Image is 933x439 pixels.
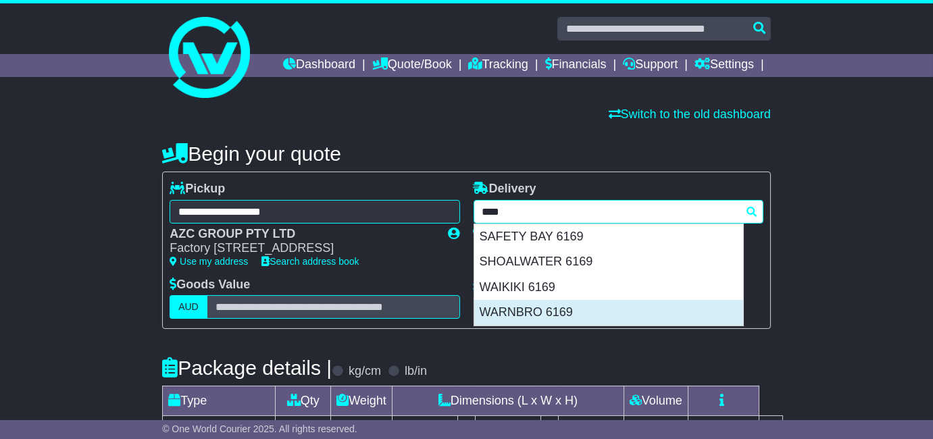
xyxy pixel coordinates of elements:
[474,182,536,197] label: Delivery
[469,54,528,77] a: Tracking
[474,249,743,275] div: SHOALWATER 6169
[162,143,771,165] h4: Begin your quote
[170,241,434,256] div: Factory [STREET_ADDRESS]
[276,386,331,416] td: Qty
[624,386,688,416] td: Volume
[162,423,357,434] span: © One World Courier 2025. All rights reserved.
[474,300,743,326] div: WARNBRO 6169
[545,54,607,77] a: Financials
[170,182,225,197] label: Pickup
[331,386,393,416] td: Weight
[372,54,452,77] a: Quote/Book
[170,256,248,267] a: Use my address
[162,357,332,379] h4: Package details |
[261,256,359,267] a: Search address book
[170,227,434,242] div: AZC GROUP PTY LTD
[170,295,207,319] label: AUD
[405,364,427,379] label: lb/in
[283,54,355,77] a: Dashboard
[695,54,754,77] a: Settings
[163,386,276,416] td: Type
[609,107,771,121] a: Switch to the old dashboard
[349,364,381,379] label: kg/cm
[623,54,678,77] a: Support
[474,200,763,224] typeahead: Please provide city
[474,224,743,250] div: SAFETY BAY 6169
[170,278,250,292] label: Goods Value
[474,275,743,301] div: WAIKIKI 6169
[392,386,624,416] td: Dimensions (L x W x H)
